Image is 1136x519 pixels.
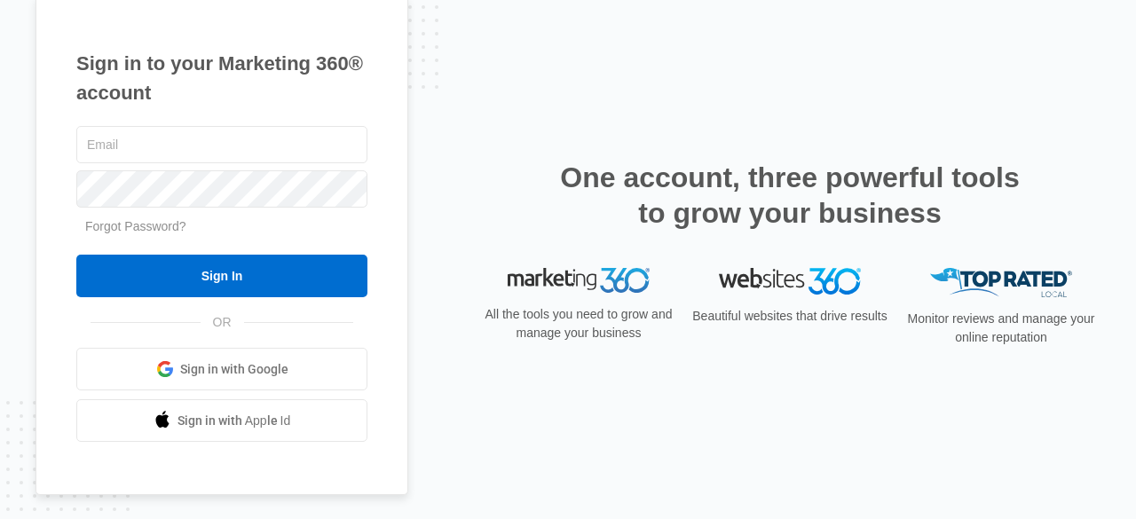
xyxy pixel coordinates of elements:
[76,126,367,163] input: Email
[719,268,861,294] img: Websites 360
[479,305,678,342] p: All the tools you need to grow and manage your business
[76,348,367,390] a: Sign in with Google
[555,160,1025,231] h2: One account, three powerful tools to grow your business
[902,310,1100,347] p: Monitor reviews and manage your online reputation
[76,399,367,442] a: Sign in with Apple Id
[76,49,367,107] h1: Sign in to your Marketing 360® account
[180,360,288,379] span: Sign in with Google
[690,307,889,326] p: Beautiful websites that drive results
[177,412,291,430] span: Sign in with Apple Id
[508,268,650,293] img: Marketing 360
[201,313,244,332] span: OR
[930,268,1072,297] img: Top Rated Local
[76,255,367,297] input: Sign In
[85,219,186,233] a: Forgot Password?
